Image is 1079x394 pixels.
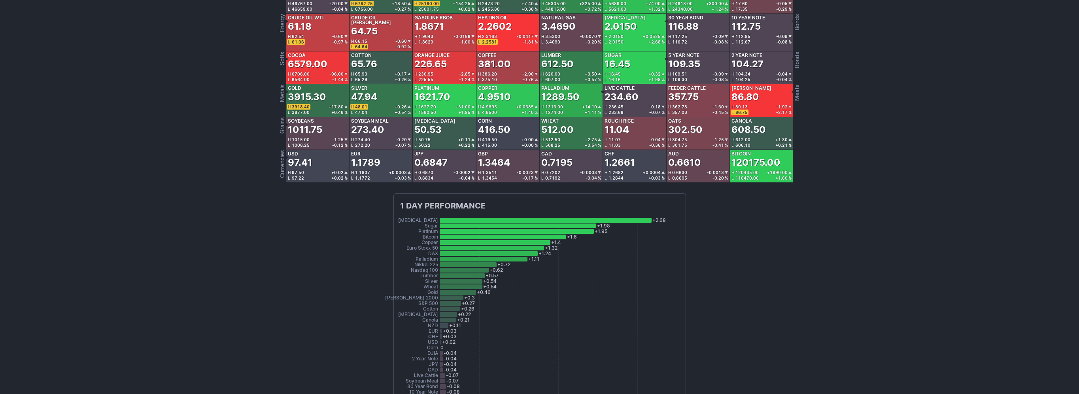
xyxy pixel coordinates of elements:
[292,72,310,76] span: 6706.00
[667,51,729,84] a: 5 Year Note109.35H109.51-0.09L109.30-0.08 %
[776,105,788,109] span: -1.92
[649,110,665,114] div: -0.07
[667,14,729,51] a: 30 Year Bond116.88H117.25-0.09L116.72-0.08 %
[735,72,750,76] span: 104.34
[332,40,348,44] div: -0.97
[731,40,735,44] span: L
[355,110,367,115] span: 47.04
[292,7,312,11] span: 46659.00
[585,78,601,81] div: +0.57
[413,117,476,150] a: [MEDICAL_DATA]50.53H50.75+0.11L50.22+0.22 %
[545,1,566,6] span: 45305.00
[418,40,433,44] span: 1.8629
[522,110,538,114] div: +1.40
[288,72,292,76] span: H
[355,104,367,109] span: 48.01
[608,72,621,76] span: 16.49
[672,72,687,76] span: 109.51
[668,105,672,109] span: H
[731,91,759,103] div: 86.80
[288,7,292,11] span: L
[668,72,672,76] span: H
[725,78,728,81] span: %
[522,78,538,81] div: -0.76
[541,91,580,103] div: 1289.50
[668,86,706,91] div: Feeder Cattle
[414,78,418,81] span: L
[292,110,310,115] span: 3877.00
[776,34,788,38] span: -0.09
[731,2,735,6] span: H
[286,84,349,117] a: Gold3915.30H3918.40+17.80L3877.00+0.46 %
[288,91,326,103] div: 3915.30
[585,7,601,11] div: +0.72
[351,2,355,6] span: H
[355,77,367,82] span: 65.29
[414,105,418,109] span: H
[731,7,735,11] span: L
[453,2,471,6] span: +154.25
[605,78,608,81] span: L
[395,39,407,43] span: -0.60
[712,34,724,38] span: -0.09
[712,40,728,44] div: -0.08
[351,58,377,70] div: 65.76
[541,20,576,33] div: 3.4690
[395,72,407,76] span: +0.17
[350,84,412,117] a: Silver47.94H48.01+0.26L47.04+0.54 %
[458,110,474,114] div: +1.95
[646,2,661,6] span: +74.00
[476,51,539,84] a: Coffee381.00H386.20-2.90L375.10-0.76 %
[414,15,453,20] div: Gasoline RBOB
[605,72,608,76] span: H
[351,39,355,43] span: H
[413,84,476,117] a: Platinum1621.70H1627.70+31.00L1580.50+1.95 %
[541,15,576,20] div: Natural Gas
[608,110,624,115] span: 233.68
[455,105,471,109] span: +31.00
[725,7,728,11] span: %
[608,104,624,109] span: 236.45
[540,51,603,84] a: Lumber612.50H620.00+3.50L607.00+0.57 %
[517,34,534,38] span: -0.0417
[478,7,482,11] span: L
[731,78,735,81] span: L
[545,7,566,11] span: 44815.00
[731,72,735,76] span: H
[329,2,344,6] span: -20.00
[288,110,292,114] span: L
[459,72,471,76] span: -2.85
[730,14,793,51] a: 10 Year Note112.75H112.95-0.09L112.67-0.08 %
[350,51,412,84] a: Cotton65.76H65.93+0.17L65.29+0.26 %
[286,117,349,150] a: Soybeans1011.75H1015.00-1.25L1008.25-0.12 %
[355,1,373,6] span: 6782.25
[478,105,482,109] span: H
[418,1,439,6] span: 25180.00
[541,40,545,44] span: L
[414,58,447,70] div: 226.65
[545,34,560,39] span: 3.5300
[482,110,497,115] span: 4.8500
[476,84,539,117] a: Copper4.9510H4.9895+0.0685L4.8500+1.40 %
[648,78,665,81] div: +1.98
[535,40,538,44] span: %
[351,110,355,114] span: L
[288,78,292,81] span: L
[482,7,500,11] span: 2455.80
[541,53,561,58] div: Lumber
[540,14,603,51] a: Natural Gas3.4690H3.5300-0.0070L3.4090-0.20 %
[725,40,728,44] span: %
[471,110,474,114] span: %
[292,77,310,82] span: 6564.00
[288,105,292,109] span: H
[661,110,665,114] span: %
[351,86,367,91] div: Silver
[668,91,699,103] div: 357.75
[672,1,693,6] span: 24618.00
[331,110,348,114] div: +0.46
[395,105,407,109] span: +0.26
[648,72,661,76] span: +0.32
[478,20,512,33] div: 2.2602
[643,34,661,38] span: +0.0525
[288,53,306,58] div: Cocoa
